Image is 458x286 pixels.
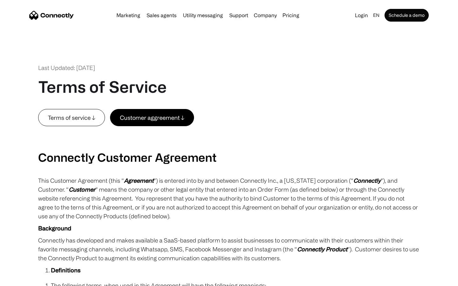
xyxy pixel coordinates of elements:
[254,11,277,20] div: Company
[280,13,302,18] a: Pricing
[13,275,38,284] ul: Language list
[353,177,381,184] em: Connectly
[114,13,143,18] a: Marketing
[297,246,347,252] em: Connectly Product
[38,138,420,147] p: ‍
[38,225,71,231] strong: Background
[6,274,38,284] aside: Language selected: English
[51,267,80,273] strong: Definitions
[38,77,167,96] h1: Terms of Service
[144,13,179,18] a: Sales agents
[69,186,95,193] em: Customer
[120,113,184,122] div: Customer aggreement ↓
[38,176,420,221] p: This Customer Agreement (this “ ”) is entered into by and between Connectly Inc., a [US_STATE] co...
[124,177,154,184] em: Agreement
[38,126,420,135] p: ‍
[48,113,95,122] div: Terms of service ↓
[38,64,95,72] div: Last Updated: [DATE]
[373,11,379,20] div: en
[352,11,371,20] a: Login
[227,13,251,18] a: Support
[180,13,226,18] a: Utility messaging
[385,9,429,22] a: Schedule a demo
[38,236,420,262] p: Connectly has developed and makes available a SaaS-based platform to assist businesses to communi...
[38,150,420,164] h2: Connectly Customer Agreement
